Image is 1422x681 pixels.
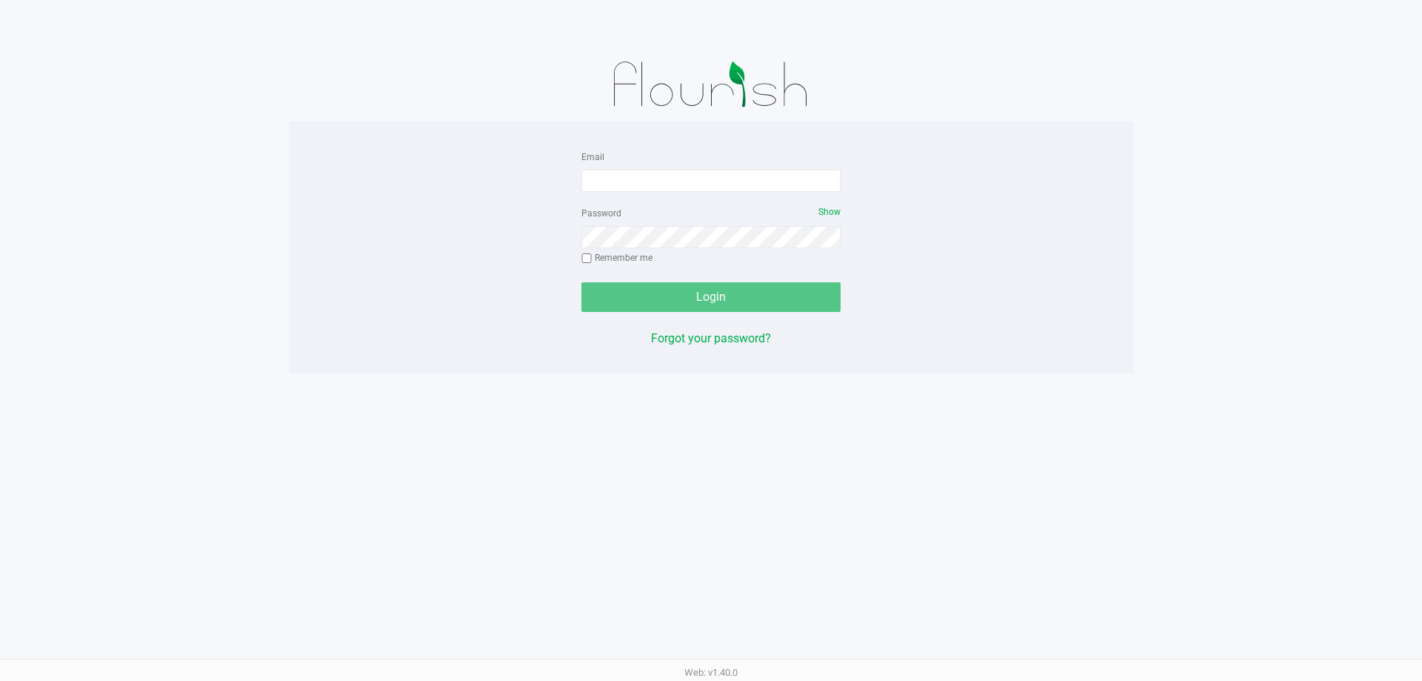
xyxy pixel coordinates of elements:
label: Email [581,150,604,164]
button: Forgot your password? [651,330,771,348]
input: Remember me [581,253,592,264]
span: Web: v1.40.0 [684,667,738,678]
label: Remember me [581,251,652,265]
label: Password [581,207,621,220]
span: Show [818,207,841,217]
